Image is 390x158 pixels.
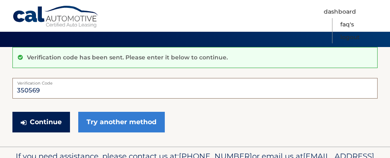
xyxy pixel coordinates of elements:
label: Verification Code [12,78,378,85]
a: Logout [340,31,360,44]
a: FAQ's [340,18,354,31]
a: Cal Automotive [12,5,99,29]
button: Continue [12,112,70,132]
p: Verification code has been sent. Please enter it below to continue. [27,54,228,61]
a: Dashboard [324,5,356,18]
a: Try another method [78,112,165,132]
input: Verification Code [12,78,378,99]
